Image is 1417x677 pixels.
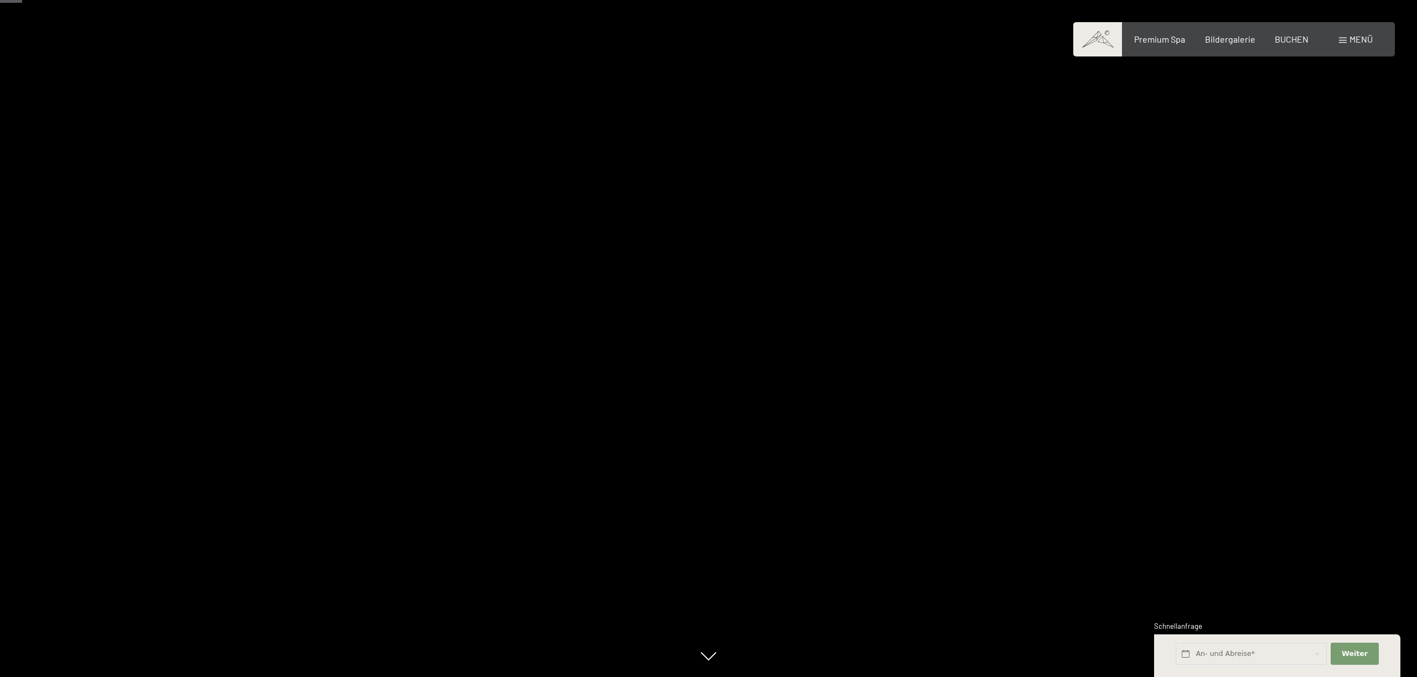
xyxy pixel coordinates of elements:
span: Schnellanfrage [1154,622,1202,631]
span: Weiter [1342,649,1368,659]
a: Bildergalerie [1205,34,1255,44]
button: Weiter [1331,643,1378,665]
span: Menü [1349,34,1373,44]
a: BUCHEN [1275,34,1309,44]
a: Premium Spa [1134,34,1185,44]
